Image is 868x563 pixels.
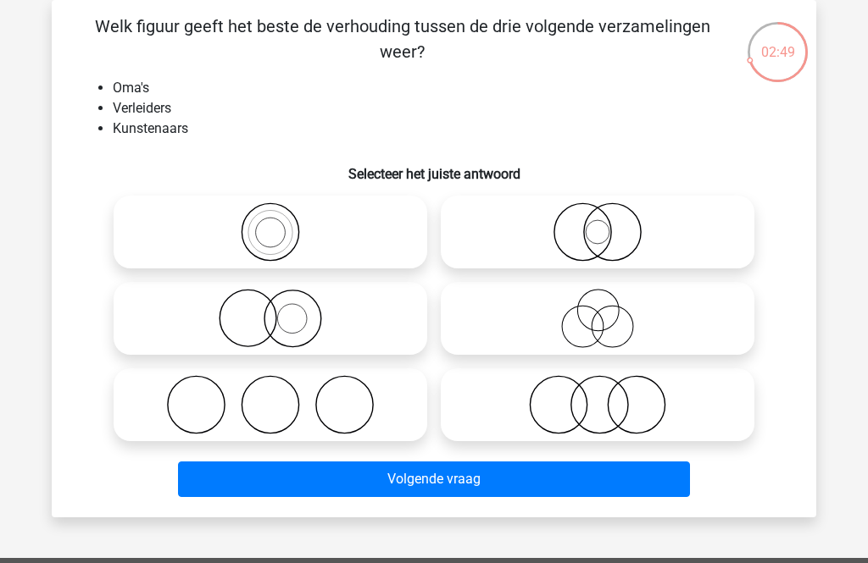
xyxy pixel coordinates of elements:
[178,461,691,497] button: Volgende vraag
[113,78,789,98] li: Oma's
[79,152,789,182] h6: Selecteer het juiste antwoord
[746,20,810,63] div: 02:49
[113,119,789,139] li: Kunstenaars
[79,14,726,64] p: Welk figuur geeft het beste de verhouding tussen de drie volgende verzamelingen weer?
[113,98,789,119] li: Verleiders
